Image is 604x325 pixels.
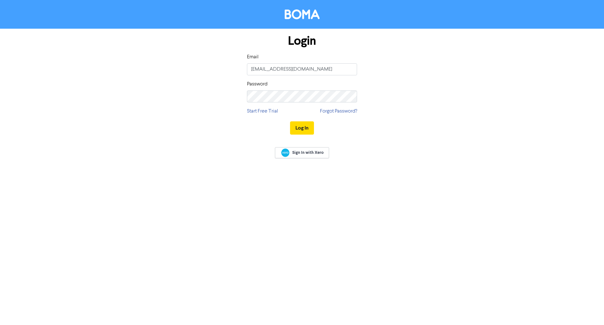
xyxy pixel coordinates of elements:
a: Forgot Password? [320,107,357,115]
a: Sign In with Xero [275,147,329,158]
a: Start Free Trial [247,107,278,115]
h1: Login [247,34,357,48]
span: Sign In with Xero [292,150,324,155]
img: Xero logo [281,148,289,157]
label: Password [247,80,267,88]
img: BOMA Logo [285,9,320,19]
label: Email [247,53,259,61]
button: Log In [290,121,314,135]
